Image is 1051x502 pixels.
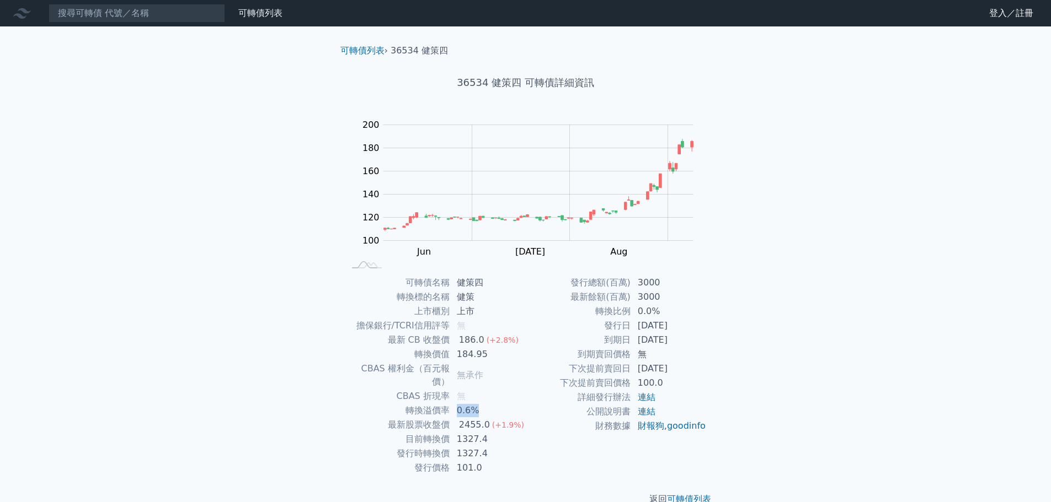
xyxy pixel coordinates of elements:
[345,304,450,319] td: 上市櫃別
[340,45,385,56] a: 可轉債列表
[332,75,720,90] h1: 36534 健策四 可轉債詳細資訊
[345,418,450,432] td: 最新股票收盤價
[638,406,655,417] a: 連結
[450,276,526,290] td: 健策四
[345,276,450,290] td: 可轉債名稱
[345,403,450,418] td: 轉換溢價率
[345,333,450,347] td: 最新 CB 收盤價
[457,370,483,380] span: 無承作
[631,290,707,304] td: 3000
[345,432,450,446] td: 目前轉換價
[492,420,524,429] span: (+1.9%)
[526,290,631,304] td: 最新餘額(百萬)
[526,304,631,319] td: 轉換比例
[631,276,707,290] td: 3000
[362,189,380,199] tspan: 140
[345,347,450,361] td: 轉換價值
[667,420,706,431] a: goodinfo
[345,361,450,389] td: CBAS 權利金（百元報價）
[526,361,631,376] td: 下次提前賣回日
[340,44,388,57] li: ›
[526,376,631,390] td: 下次提前賣回價格
[526,319,631,333] td: 發行日
[345,446,450,461] td: 發行時轉換價
[526,404,631,419] td: 公開說明書
[457,333,487,347] div: 186.0
[515,246,545,257] tspan: [DATE]
[450,446,526,461] td: 1327.4
[457,320,466,331] span: 無
[610,246,627,257] tspan: Aug
[362,235,380,246] tspan: 100
[631,347,707,361] td: 無
[49,4,225,23] input: 搜尋可轉債 代號／名稱
[526,390,631,404] td: 詳細發行辦法
[345,461,450,475] td: 發行價格
[450,290,526,304] td: 健策
[526,276,631,290] td: 發行總額(百萬)
[450,304,526,319] td: 上市
[631,333,707,347] td: [DATE]
[638,420,664,431] a: 財報狗
[631,419,707,433] td: ,
[526,347,631,361] td: 到期賣回價格
[362,143,380,153] tspan: 180
[450,461,526,475] td: 101.0
[362,212,380,223] tspan: 120
[631,361,707,376] td: [DATE]
[638,392,655,402] a: 連結
[450,432,526,446] td: 1327.4
[631,319,707,333] td: [DATE]
[417,246,431,257] tspan: Jun
[238,8,282,18] a: 可轉債列表
[345,319,450,333] td: 擔保銀行/TCRI信用評等
[362,166,380,176] tspan: 160
[345,290,450,304] td: 轉換標的名稱
[980,4,1042,22] a: 登入／註冊
[357,120,710,257] g: Chart
[631,304,707,319] td: 0.0%
[450,347,526,361] td: 184.95
[526,419,631,433] td: 財務數據
[526,333,631,347] td: 到期日
[450,403,526,418] td: 0.6%
[391,44,448,57] li: 36534 健策四
[457,391,466,401] span: 無
[487,336,519,344] span: (+2.8%)
[345,389,450,403] td: CBAS 折現率
[457,418,492,431] div: 2455.0
[362,120,380,130] tspan: 200
[631,376,707,390] td: 100.0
